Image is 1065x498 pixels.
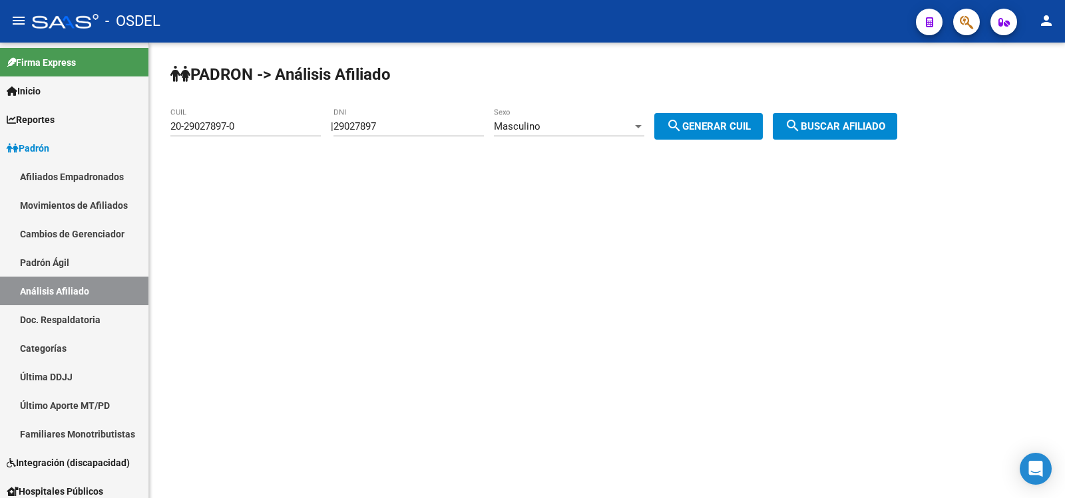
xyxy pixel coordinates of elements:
strong: PADRON -> Análisis Afiliado [170,65,391,84]
span: Reportes [7,112,55,127]
button: Generar CUIL [654,113,763,140]
mat-icon: search [785,118,801,134]
span: Firma Express [7,55,76,70]
mat-icon: person [1038,13,1054,29]
span: - OSDEL [105,7,160,36]
span: Masculino [494,120,540,132]
span: Generar CUIL [666,120,751,132]
span: Buscar afiliado [785,120,885,132]
div: | [331,120,773,132]
span: Padrón [7,141,49,156]
span: Inicio [7,84,41,98]
div: Open Intercom Messenger [1020,453,1052,485]
span: Integración (discapacidad) [7,455,130,470]
button: Buscar afiliado [773,113,897,140]
mat-icon: menu [11,13,27,29]
mat-icon: search [666,118,682,134]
